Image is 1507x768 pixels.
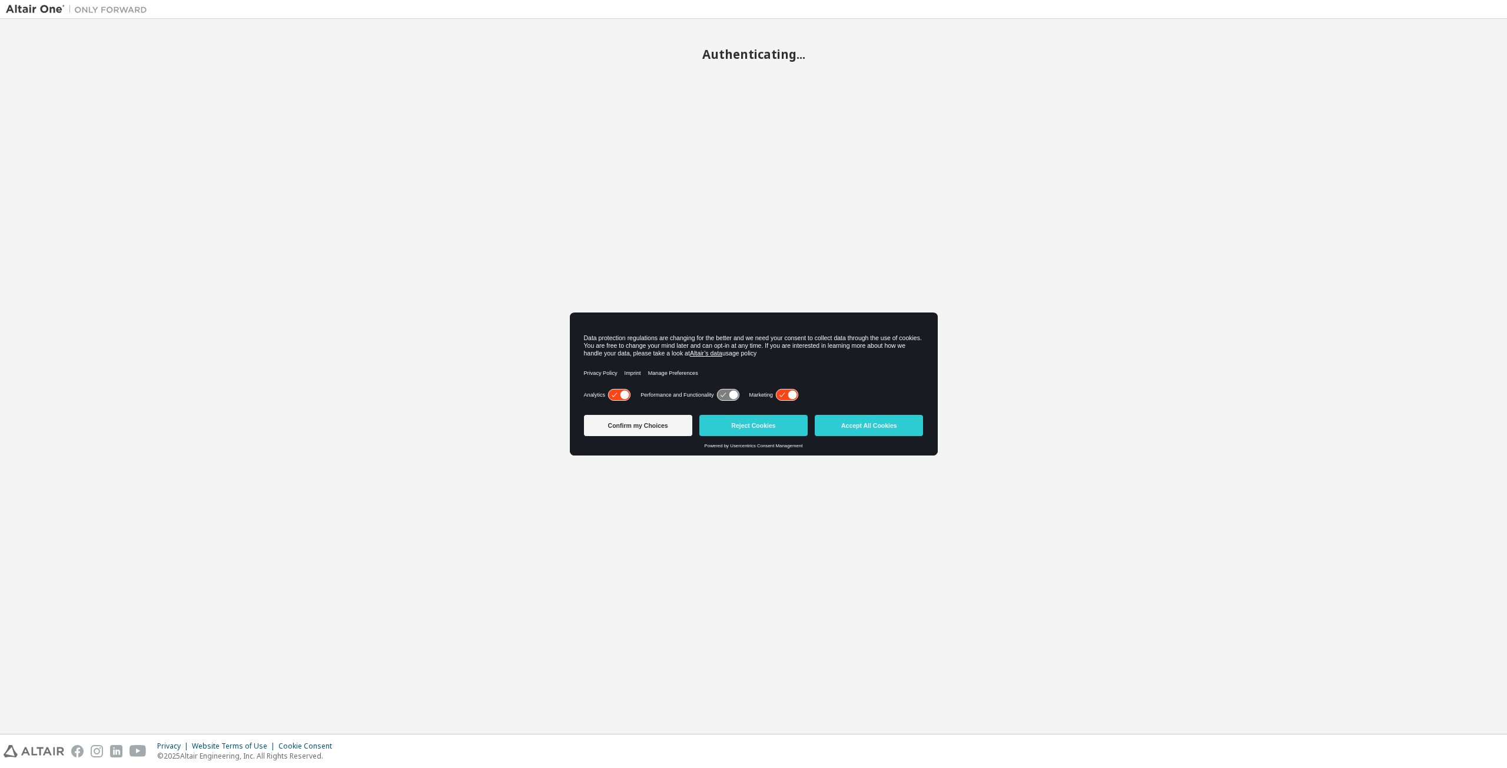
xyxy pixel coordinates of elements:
div: Privacy [157,742,192,751]
img: youtube.svg [130,745,147,757]
h2: Authenticating... [6,46,1501,62]
img: facebook.svg [71,745,84,757]
img: instagram.svg [91,745,103,757]
img: Altair One [6,4,153,15]
img: altair_logo.svg [4,745,64,757]
p: © 2025 Altair Engineering, Inc. All Rights Reserved. [157,751,339,761]
div: Website Terms of Use [192,742,278,751]
img: linkedin.svg [110,745,122,757]
div: Cookie Consent [278,742,339,751]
